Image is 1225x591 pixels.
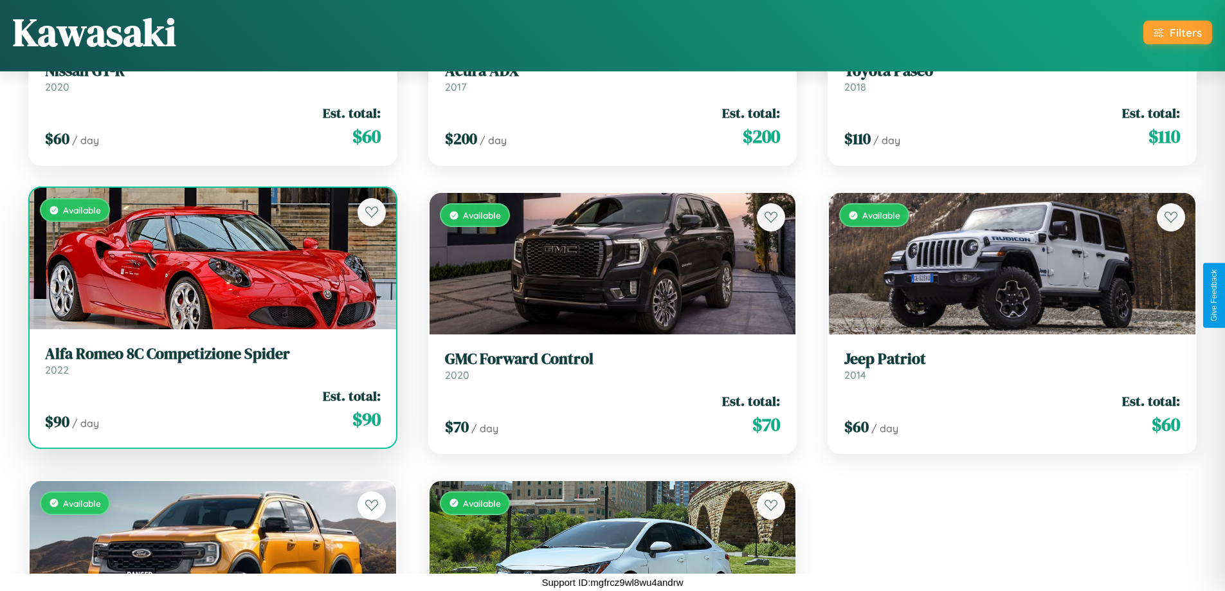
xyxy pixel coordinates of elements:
[45,345,381,376] a: Alfa Romeo 8C Competizione Spider2022
[1210,269,1219,322] div: Give Feedback
[352,406,381,432] span: $ 90
[722,104,780,122] span: Est. total:
[722,392,780,410] span: Est. total:
[45,363,69,376] span: 2022
[445,62,781,93] a: Acura ADX2017
[844,80,866,93] span: 2018
[1148,123,1180,149] span: $ 110
[45,345,381,363] h3: Alfa Romeo 8C Competizione Spider
[445,80,466,93] span: 2017
[871,422,898,435] span: / day
[844,350,1180,381] a: Jeep Patriot2014
[844,62,1180,80] h3: Toyota Paseo
[445,62,781,80] h3: Acura ADX
[63,498,101,509] span: Available
[45,128,69,149] span: $ 60
[72,134,99,147] span: / day
[844,416,869,437] span: $ 60
[1143,21,1212,44] button: Filters
[541,574,683,591] p: Support ID: mgfrcz9wl8wu4andrw
[45,62,381,80] h3: Nissan GT-R
[463,210,501,221] span: Available
[743,123,780,149] span: $ 200
[45,80,69,93] span: 2020
[1122,392,1180,410] span: Est. total:
[1170,26,1202,39] div: Filters
[1152,412,1180,437] span: $ 60
[1122,104,1180,122] span: Est. total:
[844,62,1180,93] a: Toyota Paseo2018
[323,386,381,405] span: Est. total:
[63,205,101,215] span: Available
[844,350,1180,368] h3: Jeep Patriot
[844,128,871,149] span: $ 110
[752,412,780,437] span: $ 70
[45,62,381,93] a: Nissan GT-R2020
[45,411,69,432] span: $ 90
[445,416,469,437] span: $ 70
[445,350,781,381] a: GMC Forward Control2020
[352,123,381,149] span: $ 60
[844,368,866,381] span: 2014
[323,104,381,122] span: Est. total:
[862,210,900,221] span: Available
[873,134,900,147] span: / day
[463,498,501,509] span: Available
[471,422,498,435] span: / day
[445,128,477,149] span: $ 200
[445,350,781,368] h3: GMC Forward Control
[72,417,99,430] span: / day
[13,6,176,59] h1: Kawasaki
[445,368,469,381] span: 2020
[480,134,507,147] span: / day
